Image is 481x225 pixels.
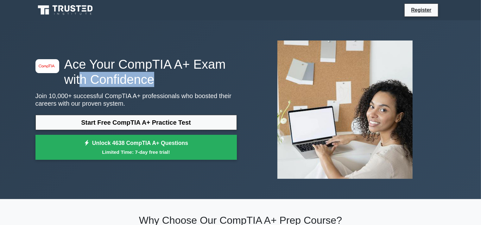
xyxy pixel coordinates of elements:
[407,6,435,14] a: Register
[35,92,237,107] p: Join 10,000+ successful CompTIA A+ professionals who boosted their careers with our proven system.
[35,115,237,130] a: Start Free CompTIA A+ Practice Test
[43,148,229,156] small: Limited Time: 7-day free trial!
[35,135,237,160] a: Unlock 4638 CompTIA A+ QuestionsLimited Time: 7-day free trial!
[35,57,237,87] h1: Ace Your CompTIA A+ Exam with Confidence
